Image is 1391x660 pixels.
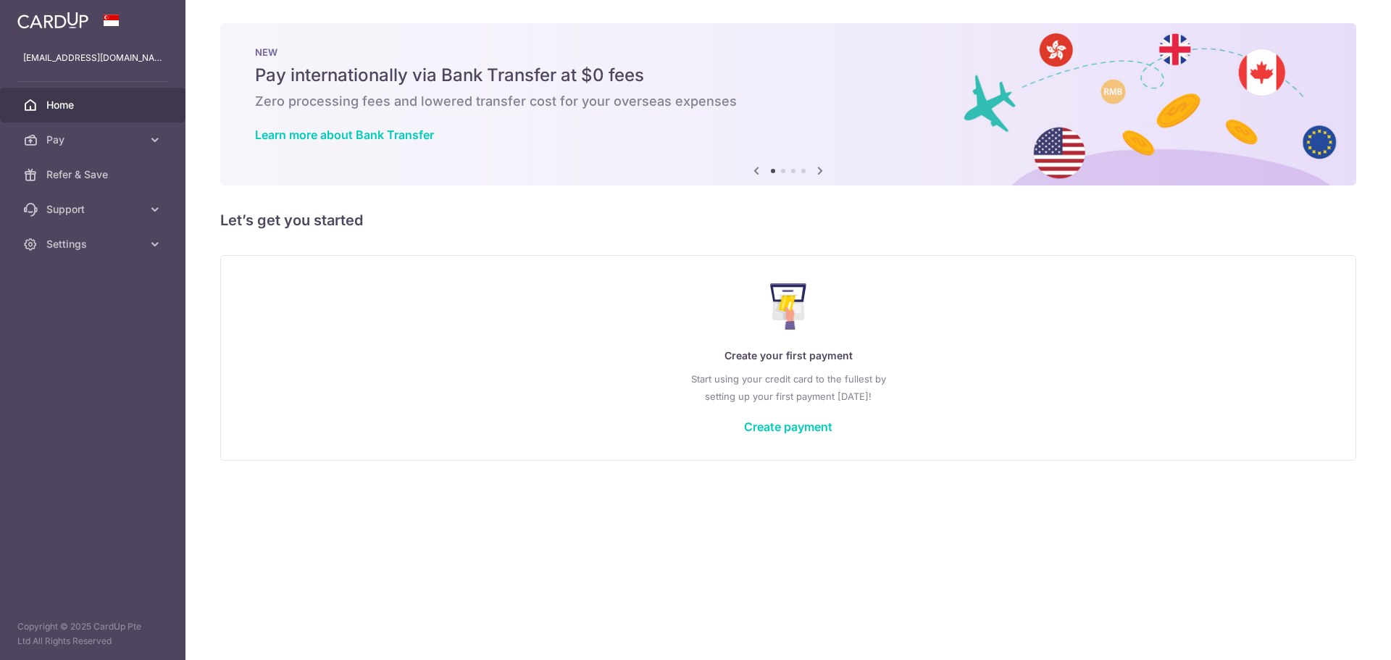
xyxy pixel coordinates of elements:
h5: Let’s get you started [220,209,1356,232]
span: Home [46,98,142,112]
img: CardUp [17,12,88,29]
img: Bank transfer banner [220,23,1356,185]
span: Settings [46,237,142,251]
img: Make Payment [770,283,807,330]
a: Learn more about Bank Transfer [255,128,434,142]
span: Refer & Save [46,167,142,182]
p: Create your first payment [250,347,1327,364]
h6: Zero processing fees and lowered transfer cost for your overseas expenses [255,93,1321,110]
p: NEW [255,46,1321,58]
span: Support [46,202,142,217]
p: Start using your credit card to the fullest by setting up your first payment [DATE]! [250,370,1327,405]
h5: Pay internationally via Bank Transfer at $0 fees [255,64,1321,87]
span: Pay [46,133,142,147]
a: Create payment [744,419,832,434]
p: [EMAIL_ADDRESS][DOMAIN_NAME] [23,51,162,65]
